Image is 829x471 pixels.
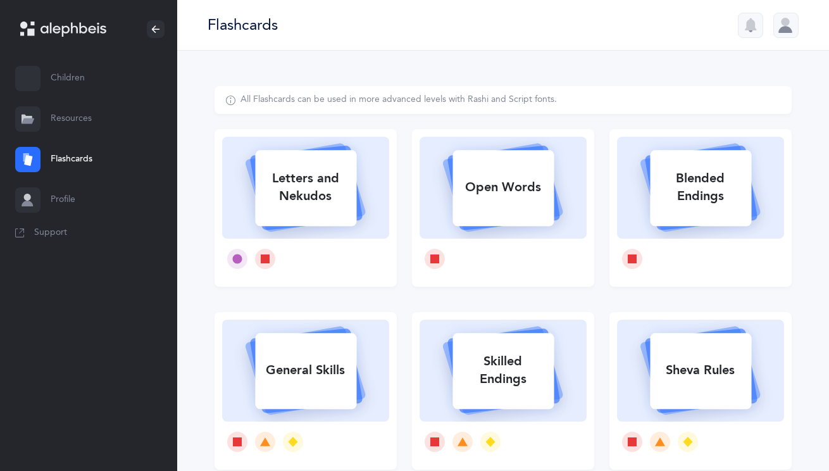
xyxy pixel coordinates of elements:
div: Blended Endings [650,162,751,213]
div: Flashcards [208,15,278,35]
span: Support [34,227,67,239]
div: Open Words [452,171,554,204]
div: Sheva Rules [650,354,751,387]
iframe: Drift Widget Chat Controller [766,408,814,456]
div: Letters and Nekudos [255,162,356,213]
div: All Flashcards can be used in more advanced levels with Rashi and Script fonts. [240,94,557,106]
div: Skilled Endings [452,345,554,396]
div: General Skills [255,354,356,387]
